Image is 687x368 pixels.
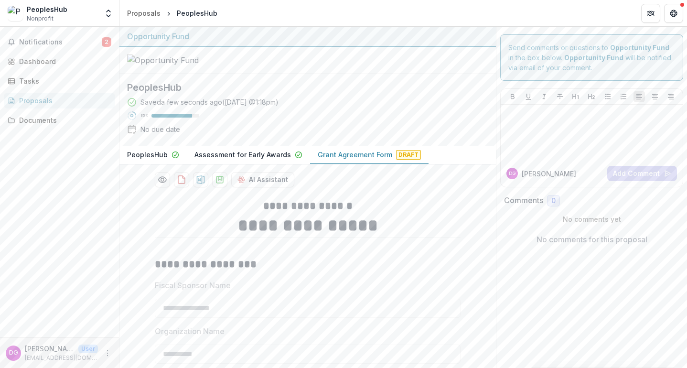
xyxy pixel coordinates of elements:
button: Notifications2 [4,34,115,50]
button: download-proposal [174,172,189,187]
button: Italicize [538,91,550,102]
div: Send comments or questions to in the box below. will be notified via email of your comment. [500,34,683,81]
button: Align Left [633,91,645,102]
strong: Opportunity Fund [610,43,669,52]
span: Notifications [19,38,102,46]
div: Dustin Gibson [509,171,515,176]
button: Heading 1 [570,91,581,102]
a: Tasks [4,73,115,89]
button: Bold [507,91,518,102]
div: No due date [140,124,180,134]
p: Organization Name [155,325,225,337]
button: Add Comment [607,166,677,181]
button: download-proposal [212,172,227,187]
img: PeoplesHub [8,6,23,21]
button: Ordered List [618,91,629,102]
button: Partners [641,4,660,23]
img: Opportunity Fund [127,54,223,66]
button: download-proposal [193,172,208,187]
button: Align Center [649,91,661,102]
button: Preview 527441f7-3410-40cc-a46d-7f7425eed297-2.pdf [155,172,170,187]
p: No comments yet [504,214,679,224]
button: AI Assistant [231,172,294,187]
span: Draft [396,150,421,160]
div: Tasks [19,76,107,86]
span: 0 [551,197,556,205]
button: Strike [554,91,566,102]
h2: Comments [504,196,543,205]
button: Underline [523,91,534,102]
p: Fiscal Sponsor Name [155,280,231,291]
div: Opportunity Fund [127,31,488,42]
p: [PERSON_NAME] [522,169,576,179]
button: Heading 2 [586,91,597,102]
a: Proposals [123,6,164,20]
p: Grant Agreement Form [318,150,392,160]
span: Nonprofit [27,14,54,23]
p: 85 % [140,112,148,119]
a: Dashboard [4,54,115,69]
p: PeoplesHub [127,150,168,160]
a: Proposals [4,93,115,108]
span: 2 [102,37,111,47]
div: Dustin Gibson [9,350,18,356]
div: Documents [19,115,107,125]
p: [EMAIL_ADDRESS][DOMAIN_NAME] [25,354,98,362]
strong: Opportunity Fund [564,54,623,62]
div: Saved a few seconds ago ( [DATE] @ 1:18pm ) [140,97,279,107]
div: PeoplesHub [27,4,67,14]
nav: breadcrumb [123,6,221,20]
a: Documents [4,112,115,128]
button: More [102,347,113,359]
p: Assessment for Early Awards [194,150,291,160]
button: Open entity switcher [102,4,115,23]
p: No comments for this proposal [537,234,647,245]
button: Get Help [664,4,683,23]
button: Align Right [665,91,676,102]
div: Proposals [19,96,107,106]
h2: PeoplesHub [127,82,473,93]
p: User [78,345,98,353]
div: Dashboard [19,56,107,66]
div: PeoplesHub [177,8,217,18]
button: Bullet List [602,91,613,102]
p: [PERSON_NAME] [25,344,75,354]
div: Proposals [127,8,161,18]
